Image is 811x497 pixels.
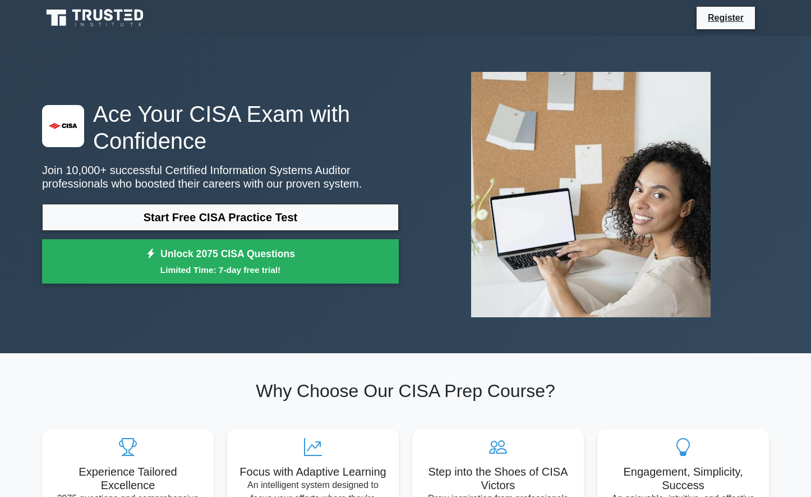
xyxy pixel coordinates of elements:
h5: Focus with Adaptive Learning [236,465,390,478]
h5: Engagement, Simplicity, Success [606,465,760,492]
p: Join 10,000+ successful Certified Information Systems Auditor professionals who boosted their car... [42,163,399,190]
h2: Why Choose Our CISA Prep Course? [42,380,769,402]
a: Start Free CISA Practice Test [42,204,399,231]
a: Register [701,11,750,25]
h5: Experience Tailored Excellence [51,465,205,492]
small: Limited Time: 7-day free trial! [56,263,385,276]
h1: Ace Your CISA Exam with Confidence [42,101,399,154]
h5: Step into the Shoes of CISA Victors [421,465,575,492]
a: Unlock 2075 CISA QuestionsLimited Time: 7-day free trial! [42,239,399,284]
